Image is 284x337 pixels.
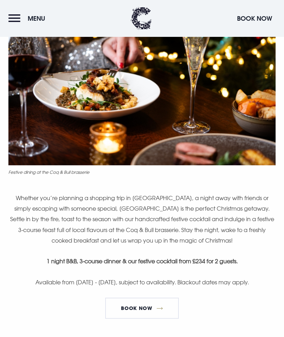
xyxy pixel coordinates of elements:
strong: 1 night B&B, 3-course dinner & our festive cocktail from £234 for 2 guests. [47,258,238,265]
span: Menu [28,14,45,22]
p: Available from [DATE] - [DATE], subject to availability. Blackout dates may apply. [8,277,276,288]
a: Book now [105,298,179,319]
img: Clandeboye Lodge [131,7,152,30]
button: Menu [8,11,49,26]
figcaption: Festive dining at the Coq & Bull brasserie [8,169,276,175]
button: Book Now [234,11,276,26]
p: Whether you’re planning a shopping trip in [GEOGRAPHIC_DATA], a night away with friends or simply... [8,193,276,246]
